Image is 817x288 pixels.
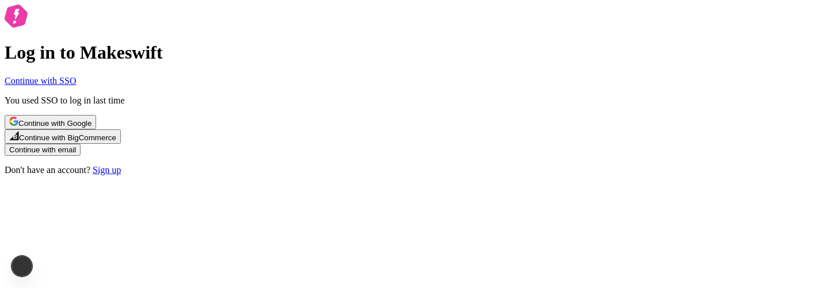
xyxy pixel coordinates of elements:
a: Sign up [93,165,121,175]
p: You used SSO to log in last time [5,95,812,106]
button: Continue with email [5,144,81,156]
button: Continue with BigCommerce [5,129,121,144]
h1: Log in to Makeswift [5,42,812,63]
button: Continue with Google [5,115,96,129]
a: Continue with SSO [5,76,76,86]
span: Continue with BigCommerce [19,133,116,142]
p: Don't have an account? [5,165,812,175]
span: Continue with email [9,145,76,154]
span: Continue with Google [18,119,91,128]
